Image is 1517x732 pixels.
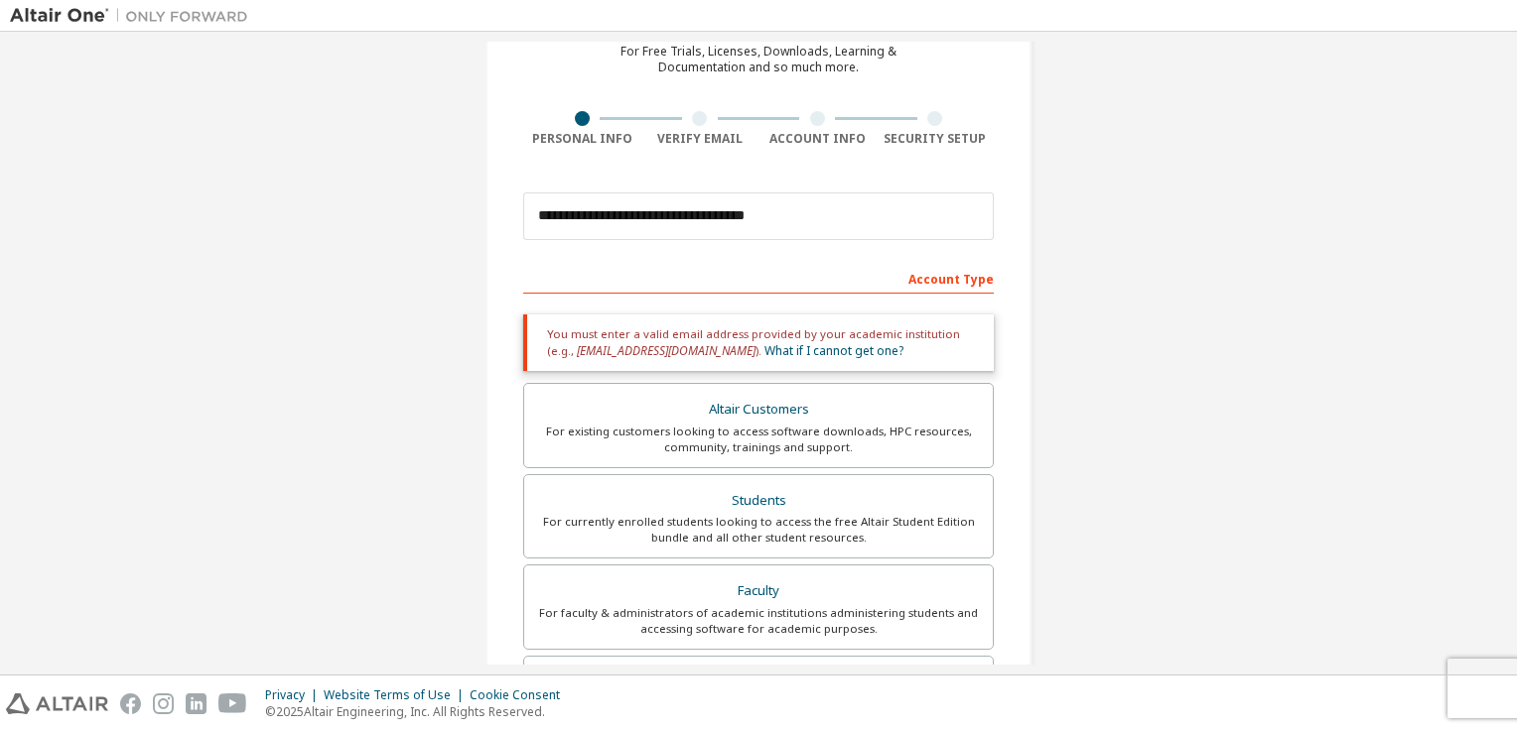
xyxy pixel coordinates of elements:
img: facebook.svg [120,693,141,714]
div: Altair Customers [536,396,981,424]
div: Account Type [523,262,994,294]
div: Privacy [265,687,324,703]
div: Website Terms of Use [324,687,470,703]
div: Personal Info [523,131,641,147]
img: altair_logo.svg [6,693,108,714]
img: youtube.svg [218,693,247,714]
div: Faculty [536,577,981,605]
img: instagram.svg [153,693,174,714]
p: © 2025 Altair Engineering, Inc. All Rights Reserved. [265,703,572,720]
div: Students [536,487,981,515]
span: [EMAIL_ADDRESS][DOMAIN_NAME] [577,342,756,359]
div: For existing customers looking to access software downloads, HPC resources, community, trainings ... [536,424,981,455]
div: Cookie Consent [470,687,572,703]
div: For faculty & administrators of academic institutions administering students and accessing softwa... [536,605,981,637]
div: Account Info [758,131,877,147]
div: Security Setup [877,131,995,147]
img: linkedin.svg [186,693,207,714]
a: What if I cannot get one? [764,342,903,359]
img: Altair One [10,6,258,26]
div: For Free Trials, Licenses, Downloads, Learning & Documentation and so much more. [621,44,896,75]
div: Verify Email [641,131,759,147]
div: You must enter a valid email address provided by your academic institution (e.g., ). [523,314,994,371]
div: For currently enrolled students looking to access the free Altair Student Edition bundle and all ... [536,514,981,546]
